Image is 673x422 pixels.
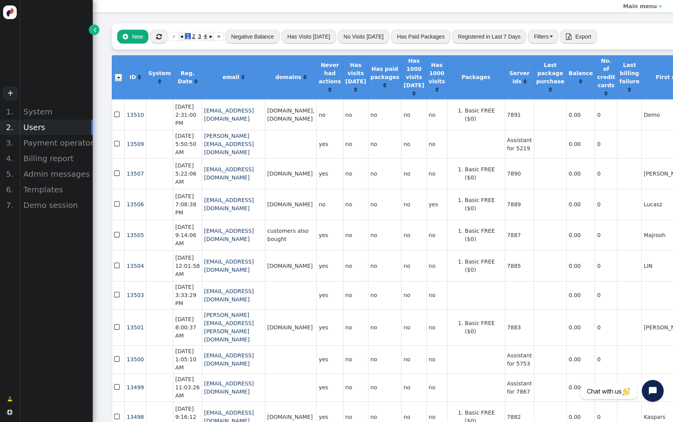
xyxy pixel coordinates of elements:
button:  Export [560,30,597,44]
a:  [412,90,416,97]
span: [DATE] 2:31:00 PM [175,104,196,126]
li: Basic FREE ($0) [465,227,503,243]
span: 13498 [127,414,144,420]
span: Click to sort [435,87,439,92]
span:  [114,168,121,179]
a: « [169,32,179,41]
td: customers also bought [265,220,316,250]
td: 0.00 [566,130,595,158]
span: 4 [203,33,208,39]
a:  [328,86,331,93]
a: 13501 [127,324,144,331]
td: no [343,250,368,281]
img: trigger_black.png [550,35,553,37]
td: 0 [595,99,617,130]
span:  [114,260,121,271]
span:  [93,26,97,34]
td: no [316,189,343,220]
td: no [343,158,368,189]
span:  [7,395,12,403]
td: yes [316,373,343,401]
b: System [148,70,171,76]
td: 0 [595,189,617,220]
td: no [426,220,447,250]
b: ID [130,74,136,80]
b: Never had actions [319,62,341,84]
span:  [114,230,121,240]
a:  [383,82,386,88]
a:  [138,74,141,80]
b: No. of credit cards [597,58,615,88]
span: 13505 [127,232,144,238]
b: Packages [462,74,490,80]
li: Basic FREE ($0) [465,258,503,274]
span: [DATE] 1:05:10 AM [175,348,196,371]
a:  [523,78,527,84]
td: 7887 [505,220,534,250]
b: email [222,74,239,80]
td: yes [316,309,343,345]
td: 0.00 [566,99,595,130]
button: New [117,30,148,44]
td: no [343,309,368,345]
td: Assistant for 5753 [505,345,534,373]
td: 0 [595,309,617,345]
span: 2 [191,33,197,39]
a: [EMAIL_ADDRESS][DOMAIN_NAME] [204,166,254,181]
td: yes [316,220,343,250]
button: Has Visits [DATE] [282,30,336,44]
button: Filters [528,30,558,44]
b: Has paid packages [370,66,399,80]
td: no [343,130,368,158]
button: Has Paid Packages [391,30,450,44]
span: 3 [197,33,203,39]
span: 13504 [127,263,144,269]
a:  [354,86,357,93]
a: [EMAIL_ADDRESS][DOMAIN_NAME] [204,107,254,122]
span:  [114,354,121,364]
a:  [303,74,307,80]
div: System [19,104,93,120]
a:  [628,86,631,93]
td: no [401,99,426,130]
b: Server ids [509,70,530,84]
span:  [114,322,121,332]
span: Click to sort [241,74,245,80]
td: no [401,189,426,220]
b: Main menu [623,3,657,9]
span: Export [575,33,591,40]
td: no [426,130,447,158]
span:  [114,382,121,392]
a: [PERSON_NAME][EMAIL_ADDRESS][PERSON_NAME][DOMAIN_NAME] [204,312,254,343]
a: 13507 [127,171,144,177]
b: Has 1000 visits [DATE] [403,58,424,88]
button:  [150,30,167,44]
a:  [435,86,439,93]
td: no [401,281,426,309]
td: no [368,220,401,250]
a: [EMAIL_ADDRESS][DOMAIN_NAME] [204,228,254,242]
div: Billing report [19,151,93,166]
td: no [368,309,401,345]
button: Negative Balance [225,30,280,44]
li: Basic FREE ($0) [465,196,503,213]
td: no [401,373,426,401]
a:  [89,25,99,35]
td: 0.00 [566,189,595,220]
td: yes [316,345,343,373]
span: Click to sort [604,91,608,96]
span: 13506 [127,201,144,207]
td: no [368,345,401,373]
span:  [7,410,12,415]
a: [EMAIL_ADDRESS][DOMAIN_NAME] [204,258,254,273]
td: 0.00 [566,220,595,250]
span: 13509 [127,141,144,147]
a: [EMAIL_ADDRESS][DOMAIN_NAME] [204,380,254,395]
button: Registered in Last 7 Days [452,30,526,44]
td: no [401,130,426,158]
b: domains [275,74,301,80]
td: no [401,220,426,250]
li: Basic FREE ($0) [465,107,503,123]
span:  [659,4,662,9]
